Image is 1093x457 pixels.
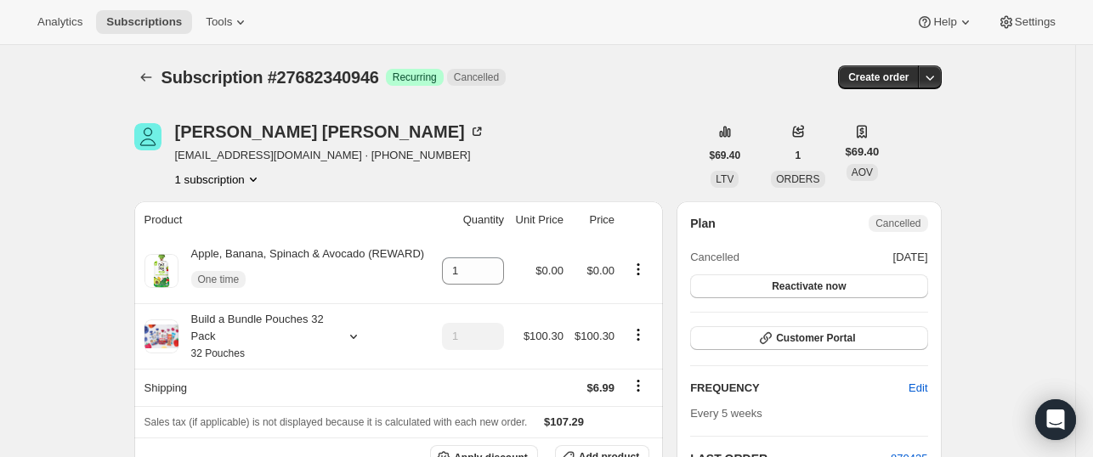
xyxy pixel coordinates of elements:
button: Subscriptions [96,10,192,34]
h2: FREQUENCY [690,380,909,397]
div: Apple, Banana, Spinach & Avocado (REWARD) [178,245,425,296]
span: ORDERS [776,173,819,185]
th: Product [134,201,436,239]
button: Tools [195,10,259,34]
span: Sales tax (if applicable) is not displayed because it is calculated with each new order. [144,416,528,428]
span: Edit [909,380,927,397]
div: Open Intercom Messenger [1035,399,1076,440]
button: Product actions [625,325,652,344]
span: $107.29 [544,415,584,428]
button: Create order [838,65,919,89]
span: Tools [206,15,232,29]
span: Reactivate now [772,279,846,293]
span: LTV [716,173,733,185]
span: One time [198,273,240,286]
span: Subscriptions [106,15,182,29]
span: Create order [848,71,909,84]
span: [DATE] [893,249,928,266]
span: Cancelled [690,249,739,266]
button: 1 [785,144,812,167]
span: Every 5 weeks [690,407,762,420]
span: Mallory McDonagh [134,123,161,150]
th: Quantity [435,201,509,239]
span: $0.00 [587,264,615,277]
span: Subscription #27682340946 [161,68,379,87]
span: AOV [852,166,873,178]
button: Analytics [27,10,93,34]
span: $100.30 [524,330,563,342]
span: Customer Portal [776,331,855,345]
button: Product actions [625,260,652,279]
div: Build a Bundle Pouches 32 Pack [178,311,331,362]
span: [EMAIL_ADDRESS][DOMAIN_NAME] · [PHONE_NUMBER] [175,147,485,164]
button: Product actions [175,171,262,188]
button: Subscriptions [134,65,158,89]
span: $69.40 [846,144,880,161]
span: 1 [796,149,801,162]
button: Help [906,10,983,34]
div: [PERSON_NAME] [PERSON_NAME] [175,123,485,140]
th: Shipping [134,369,436,406]
span: $6.99 [587,381,615,394]
button: Reactivate now [690,274,927,298]
span: Cancelled [875,217,920,230]
button: Customer Portal [690,326,927,350]
span: $0.00 [535,264,563,277]
span: Help [933,15,956,29]
th: Price [569,201,620,239]
span: Analytics [37,15,82,29]
img: product img [144,254,178,288]
span: Settings [1015,15,1056,29]
button: Shipping actions [625,376,652,395]
span: $100.30 [575,330,614,342]
button: Edit [898,375,937,402]
h2: Plan [690,215,716,232]
span: $69.40 [710,149,741,162]
button: Settings [988,10,1066,34]
small: 32 Pouches [191,347,245,359]
span: Recurring [393,71,437,84]
button: $69.40 [699,144,751,167]
th: Unit Price [509,201,569,239]
span: Cancelled [454,71,499,84]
